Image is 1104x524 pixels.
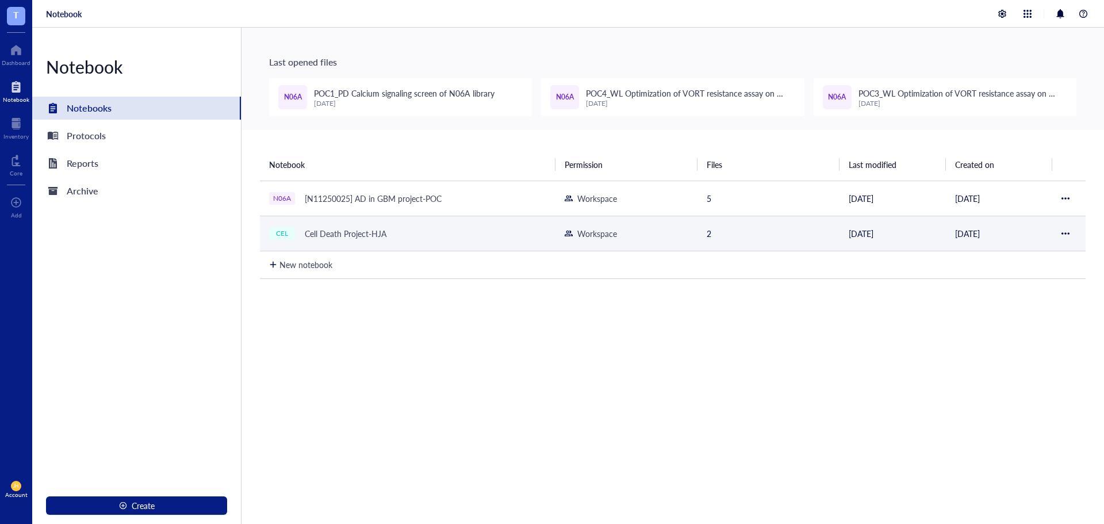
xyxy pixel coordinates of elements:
[11,212,22,219] div: Add
[3,133,29,140] div: Inventory
[46,496,227,515] button: Create
[858,100,1067,108] div: [DATE]
[32,152,241,175] a: Reports
[67,128,106,144] div: Protocols
[839,148,946,181] th: Last modified
[858,87,1056,112] span: POC3_WL Optimization of VORT resistance assay on U87MG cell line
[279,258,332,271] div: New notebook
[32,97,241,120] a: Notebooks
[828,92,846,103] span: N06A
[697,181,839,216] td: 5
[269,55,1076,69] div: Last opened files
[697,216,839,251] td: 2
[556,92,574,103] span: N06A
[132,501,155,510] span: Create
[586,100,795,108] div: [DATE]
[300,190,447,206] div: [N11250025] AD in GBM project-POC
[3,96,29,103] div: Notebook
[586,87,783,112] span: POC4_WL Optimization of VORT resistance assay on U87MG cell line + monoclonal selection
[67,100,112,116] div: Notebooks
[946,181,1052,216] td: [DATE]
[314,100,494,108] div: [DATE]
[577,192,617,205] div: Workspace
[839,216,946,251] td: [DATE]
[946,216,1052,251] td: [DATE]
[2,59,30,66] div: Dashboard
[32,179,241,202] a: Archive
[67,183,98,199] div: Archive
[13,7,19,22] span: T
[5,491,28,498] div: Account
[314,87,494,99] span: POC1_PD Calcium signaling screen of N06A library
[284,92,302,103] span: N06A
[3,78,29,103] a: Notebook
[13,483,19,489] span: JH
[577,227,617,240] div: Workspace
[946,148,1052,181] th: Created on
[32,124,241,147] a: Protocols
[67,155,98,171] div: Reports
[260,148,555,181] th: Notebook
[3,114,29,140] a: Inventory
[10,170,22,177] div: Core
[697,148,839,181] th: Files
[32,55,241,78] div: Notebook
[2,41,30,66] a: Dashboard
[839,181,946,216] td: [DATE]
[555,148,697,181] th: Permission
[46,9,82,19] a: Notebook
[300,225,392,242] div: Cell Death Project-HJA
[10,151,22,177] a: Core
